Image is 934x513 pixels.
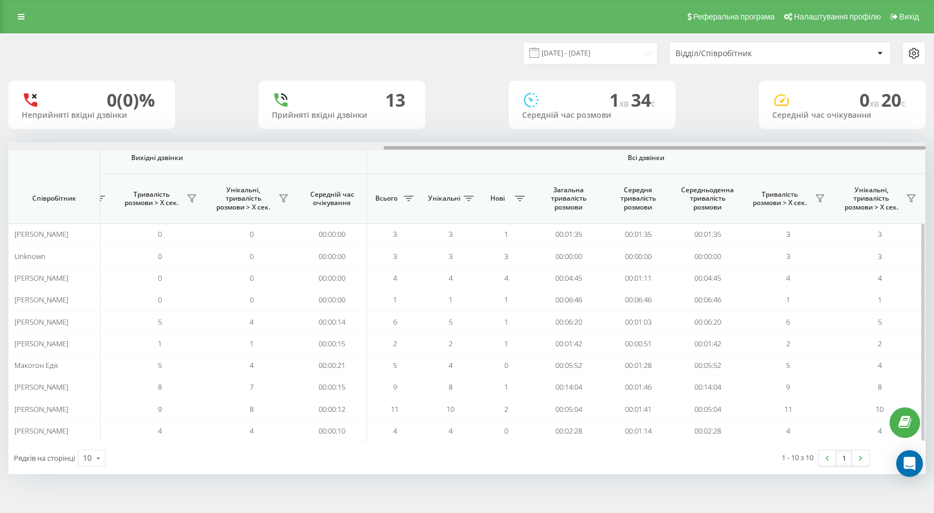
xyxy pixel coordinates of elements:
span: 8 [449,382,453,392]
span: 1 [786,295,790,305]
span: 0 [158,229,162,239]
span: [PERSON_NAME] [14,426,68,436]
span: 10 [446,404,454,414]
span: 1 [504,338,508,348]
span: 2 [393,338,397,348]
div: Середній час очікування [772,111,912,120]
span: [PERSON_NAME] [14,404,68,414]
span: 4 [449,426,453,436]
span: хв [619,97,631,109]
td: 00:06:46 [534,289,603,311]
span: Унікальні, тривалість розмови > Х сек. [839,186,903,212]
span: Середньоденна тривалість розмови [681,186,734,212]
td: 00:00:00 [603,245,673,267]
span: Унікальні, тривалість розмови > Х сек. [211,186,275,212]
span: 5 [393,360,397,370]
td: 00:01:35 [603,223,673,245]
span: 3 [504,251,508,261]
span: Всього [372,194,400,203]
span: Реферальна програма [693,12,775,21]
div: Прийняті вхідні дзвінки [272,111,412,120]
span: 3 [449,229,453,239]
div: Середній час розмови [522,111,662,120]
span: 0 [158,273,162,283]
td: 00:14:04 [534,376,603,398]
td: 00:01:03 [603,311,673,332]
div: 13 [385,89,405,111]
td: 00:06:46 [603,289,673,311]
span: 0 [158,295,162,305]
span: 3 [393,251,397,261]
span: хв [870,97,881,109]
span: 3 [878,229,882,239]
span: Рядків на сторінці [14,453,75,463]
span: 3 [393,229,397,239]
span: 1 [504,229,508,239]
span: 5 [449,317,453,327]
td: 00:04:45 [673,267,742,289]
span: Налаштування профілю [794,12,881,21]
td: 00:05:52 [673,355,742,376]
td: 00:05:04 [534,399,603,420]
span: 3 [878,251,882,261]
span: 1 [609,88,631,112]
td: 00:01:46 [603,376,673,398]
span: 0 [250,273,254,283]
td: 00:01:42 [534,333,603,355]
span: 1 [504,317,508,327]
span: Unknown [14,251,46,261]
span: 4 [504,273,508,283]
span: Всі дзвінки [400,153,892,162]
div: 10 [83,452,92,464]
span: 5 [786,360,790,370]
span: c [901,97,906,109]
span: 2 [878,338,882,348]
span: 2 [786,338,790,348]
span: Тривалість розмови > Х сек. [748,190,812,207]
span: 1 [393,295,397,305]
td: 00:00:00 [534,245,603,267]
span: Загальна тривалість розмови [542,186,595,212]
span: 11 [784,404,792,414]
span: 5 [158,360,162,370]
td: 00:00:00 [673,245,742,267]
span: 4 [158,426,162,436]
td: 00:06:20 [534,311,603,332]
td: 00:00:12 [297,399,367,420]
span: 1 [250,338,254,348]
div: 1 - 10 з 10 [782,452,813,463]
span: [PERSON_NAME] [14,317,68,327]
span: 4 [250,426,254,436]
span: 3 [786,251,790,261]
td: 00:06:20 [673,311,742,332]
span: 1 [449,295,453,305]
div: 0 (0)% [107,89,155,111]
td: 00:00:21 [297,355,367,376]
span: 4 [393,426,397,436]
span: 2 [449,338,453,348]
span: 3 [449,251,453,261]
span: 1 [878,295,882,305]
span: 10 [876,404,883,414]
td: 00:06:46 [673,289,742,311]
span: 4 [449,360,453,370]
span: 8 [878,382,882,392]
td: 00:02:28 [673,420,742,442]
span: [PERSON_NAME] [14,229,68,239]
span: [PERSON_NAME] [14,295,68,305]
span: Співробітник [18,194,90,203]
span: 0 [158,251,162,261]
span: Середня тривалість розмови [612,186,664,212]
div: Неприйняті вхідні дзвінки [22,111,162,120]
span: 6 [393,317,397,327]
td: 00:01:41 [603,399,673,420]
span: 4 [393,273,397,283]
span: [PERSON_NAME] [14,273,68,283]
span: 4 [250,360,254,370]
div: Open Intercom Messenger [896,450,923,477]
td: 00:00:51 [603,333,673,355]
span: 0 [504,360,508,370]
span: 8 [250,404,254,414]
span: 0 [504,426,508,436]
span: Тривалість розмови > Х сек. [120,190,183,207]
